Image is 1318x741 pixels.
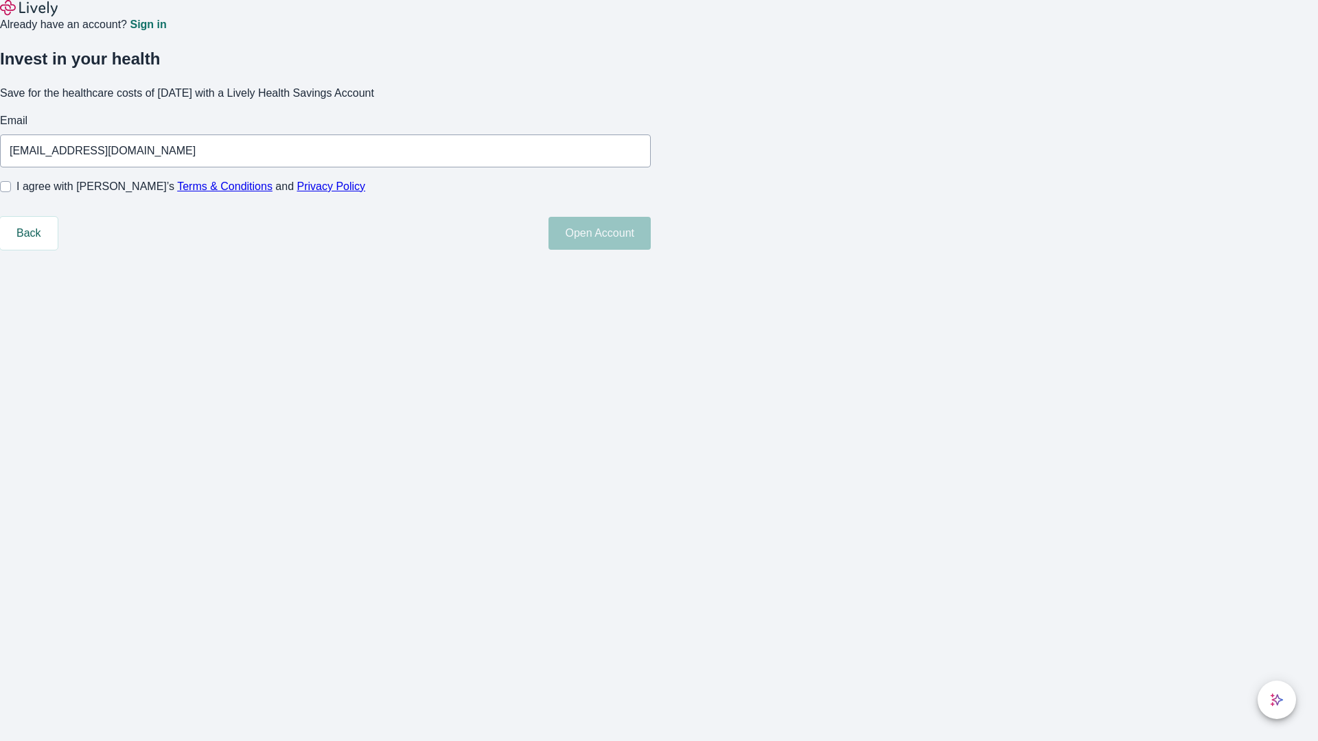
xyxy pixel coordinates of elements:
a: Terms & Conditions [177,180,273,192]
button: chat [1258,681,1296,719]
svg: Lively AI Assistant [1270,693,1284,707]
span: I agree with [PERSON_NAME]’s and [16,178,365,195]
a: Sign in [130,19,166,30]
a: Privacy Policy [297,180,366,192]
